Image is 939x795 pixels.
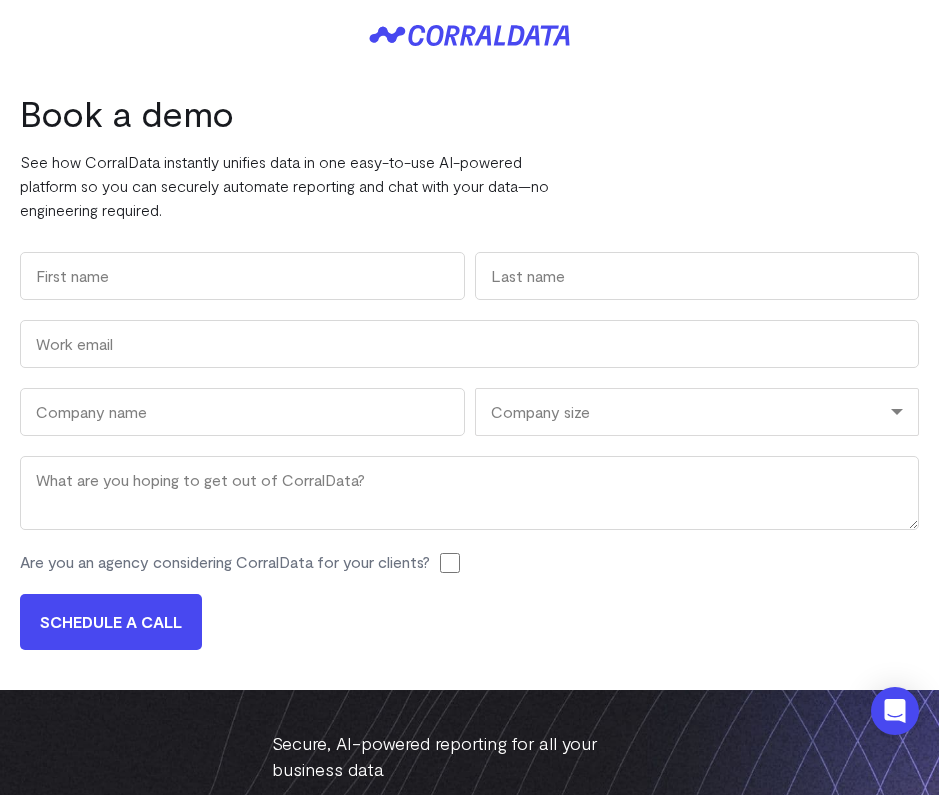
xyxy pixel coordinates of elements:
[20,550,430,574] label: Are you an agency considering CorralData for your clients?
[20,91,620,135] h1: Book a demo
[272,730,667,782] h3: Secure, AI-powered reporting for all your business data
[20,388,465,436] input: Company name
[20,150,620,222] p: See how CorralData instantly unifies data in one easy-to-use AI-powered platform so you can secur...
[475,388,920,436] div: Company size
[20,320,919,368] input: Work email
[871,687,919,735] div: Open Intercom Messenger
[475,252,920,300] input: Last name
[20,252,465,300] input: First name
[20,594,202,650] input: SCHEDULE A CALL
